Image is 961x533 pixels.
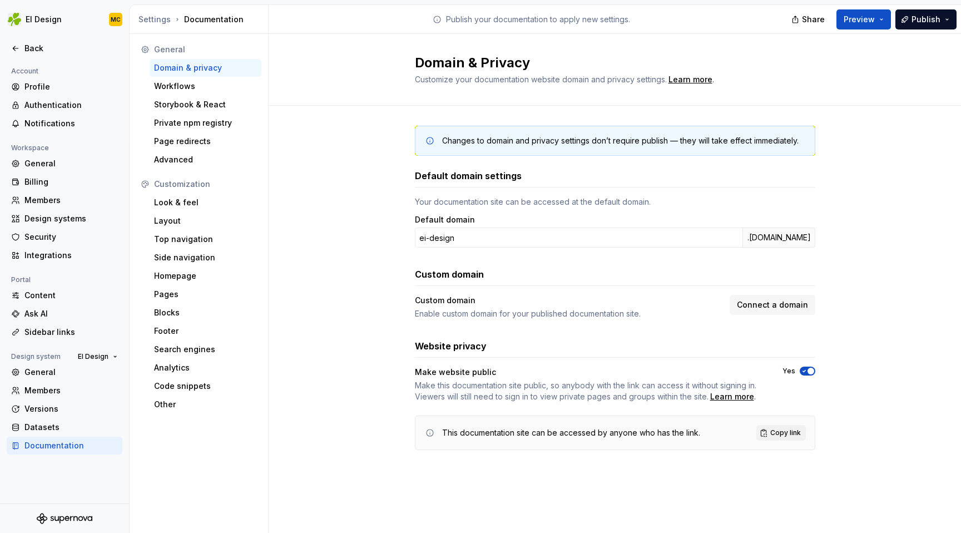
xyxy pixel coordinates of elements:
span: Preview [844,14,875,25]
div: Blocks [154,307,257,318]
span: Connect a domain [737,299,808,310]
div: Sidebar links [24,327,118,338]
div: Domain & privacy [154,62,257,73]
button: Connect a domain [730,295,815,315]
a: Domain & privacy [150,59,261,77]
a: Blocks [150,304,261,322]
a: Side navigation [150,249,261,266]
span: Customize your documentation website domain and privacy settings. [415,75,667,84]
div: Enable custom domain for your published documentation site. [415,308,723,319]
div: Storybook & React [154,99,257,110]
div: Workspace [7,141,53,155]
span: Copy link [770,428,801,437]
h2: Domain & Privacy [415,54,802,72]
a: Members [7,382,122,399]
div: Account [7,65,43,78]
div: Content [24,290,118,301]
a: Look & feel [150,194,261,211]
a: Versions [7,400,122,418]
a: Private npm registry [150,114,261,132]
div: Portal [7,273,35,287]
div: MC [111,15,121,24]
span: . [415,380,762,402]
a: Top navigation [150,230,261,248]
div: Customization [154,179,257,190]
div: Look & feel [154,197,257,208]
div: Members [24,195,118,206]
a: Security [7,228,122,246]
div: Authentication [24,100,118,111]
div: EI Design [26,14,62,25]
div: Page redirects [154,136,257,147]
div: Workflows [154,81,257,92]
a: Back [7,40,122,57]
div: Pages [154,289,257,300]
div: Homepage [154,270,257,282]
svg: Supernova Logo [37,513,92,524]
div: Side navigation [154,252,257,263]
a: General [7,363,122,381]
a: Learn more [668,74,712,85]
a: Pages [150,285,261,303]
div: Back [24,43,118,54]
a: Design systems [7,210,122,228]
a: Datasets [7,418,122,436]
div: Security [24,231,118,243]
div: Billing [24,176,118,187]
div: General [24,367,118,378]
div: Notifications [24,118,118,129]
span: Make this documentation site public, so anybody with the link can access it without signing in. V... [415,381,756,401]
div: Documentation [24,440,118,451]
a: Page redirects [150,132,261,150]
h3: Custom domain [415,268,484,281]
span: Share [802,14,825,25]
label: Yes [782,367,795,376]
div: Versions [24,403,118,414]
h3: Default domain settings [415,169,522,182]
div: Documentation [138,14,264,25]
div: Datasets [24,422,118,433]
div: Ask AI [24,308,118,319]
div: Integrations [24,250,118,261]
button: Share [786,9,832,29]
label: Default domain [415,214,475,225]
div: This documentation site can be accessed by anyone who has the link. [442,427,700,438]
a: Content [7,287,122,304]
div: Design system [7,350,65,363]
div: Other [154,399,257,410]
div: Members [24,385,118,396]
div: Advanced [154,154,257,165]
a: Ask AI [7,305,122,323]
div: Private npm registry [154,117,257,129]
div: Top navigation [154,234,257,245]
div: General [154,44,257,55]
p: Publish your documentation to apply new settings. [446,14,630,25]
div: Learn more [710,391,754,402]
a: Authentication [7,96,122,114]
button: Copy link [756,425,806,441]
a: Footer [150,322,261,340]
a: Code snippets [150,377,261,395]
span: Publish [912,14,940,25]
button: Preview [836,9,891,29]
div: Footer [154,325,257,337]
div: Profile [24,81,118,92]
a: Profile [7,78,122,96]
a: Billing [7,173,122,191]
a: Documentation [7,437,122,455]
div: Code snippets [154,381,257,392]
button: Settings [138,14,171,25]
div: Custom domain [415,295,475,306]
div: Search engines [154,344,257,355]
a: Analytics [150,359,261,377]
a: Integrations [7,246,122,264]
div: Make website public [415,367,496,378]
img: 56b5df98-d96d-4d7e-807c-0afdf3bdaefa.png [8,13,21,26]
div: Changes to domain and privacy settings don’t require publish — they will take effect immediately. [442,135,799,146]
button: Publish [895,9,957,29]
div: General [24,158,118,169]
a: Layout [150,212,261,230]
